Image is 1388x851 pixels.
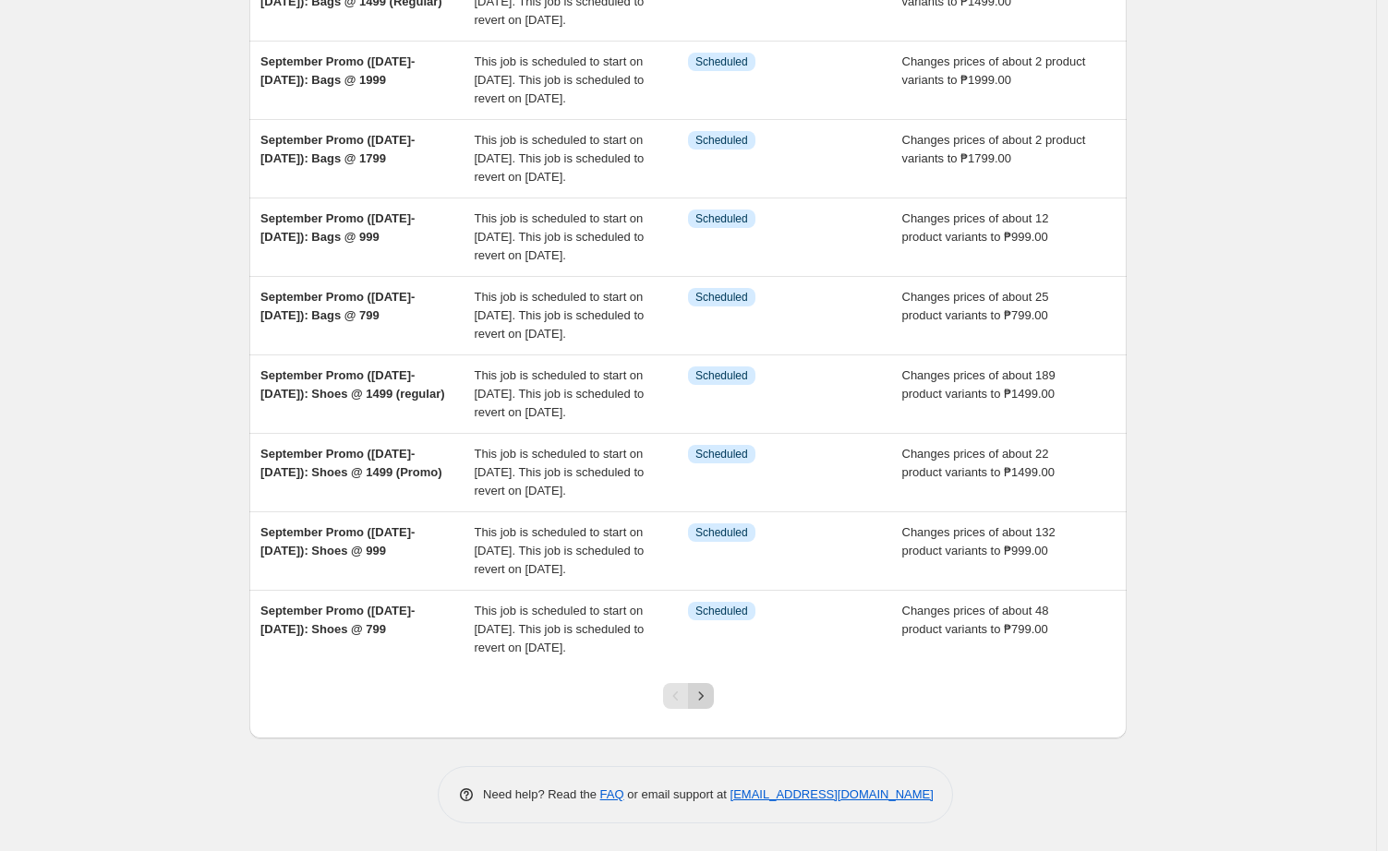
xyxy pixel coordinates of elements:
[695,133,748,148] span: Scheduled
[475,54,645,105] span: This job is scheduled to start on [DATE]. This job is scheduled to revert on [DATE].
[475,525,645,576] span: This job is scheduled to start on [DATE]. This job is scheduled to revert on [DATE].
[695,290,748,305] span: Scheduled
[260,211,415,244] span: September Promo ([DATE]-[DATE]): Bags @ 999
[260,290,415,322] span: September Promo ([DATE]-[DATE]): Bags @ 799
[600,787,624,801] a: FAQ
[475,604,645,654] span: This job is scheduled to start on [DATE]. This job is scheduled to revert on [DATE].
[902,211,1049,244] span: Changes prices of about 12 product variants to ₱999.00
[730,787,934,801] a: [EMAIL_ADDRESS][DOMAIN_NAME]
[260,447,442,479] span: September Promo ([DATE]-[DATE]): Shoes @ 1499 (Promo)
[695,447,748,461] span: Scheduled
[902,368,1056,401] span: Changes prices of about 189 product variants to ₱1499.00
[260,368,445,401] span: September Promo ([DATE]-[DATE]): Shoes @ 1499 (regular)
[695,54,748,69] span: Scheduled
[260,604,415,636] span: September Promo ([DATE]-[DATE]): Shoes @ 799
[902,447,1056,479] span: Changes prices of about 22 product variants to ₱1499.00
[483,787,600,801] span: Need help? Read the
[260,54,415,87] span: September Promo ([DATE]-[DATE]): Bags @ 1999
[475,211,645,262] span: This job is scheduled to start on [DATE]. This job is scheduled to revert on [DATE].
[260,133,415,165] span: September Promo ([DATE]-[DATE]): Bags @ 1799
[624,787,730,801] span: or email support at
[902,290,1049,322] span: Changes prices of about 25 product variants to ₱799.00
[260,525,415,557] span: September Promo ([DATE]-[DATE]): Shoes @ 999
[902,54,1086,87] span: Changes prices of about 2 product variants to ₱1999.00
[475,133,645,184] span: This job is scheduled to start on [DATE]. This job is scheduled to revert on [DATE].
[695,525,748,540] span: Scheduled
[902,133,1086,165] span: Changes prices of about 2 product variants to ₱1799.00
[902,525,1056,557] span: Changes prices of about 132 product variants to ₱999.00
[695,604,748,618] span: Scheduled
[695,368,748,383] span: Scheduled
[475,290,645,341] span: This job is scheduled to start on [DATE]. This job is scheduled to revert on [DATE].
[475,447,645,497] span: This job is scheduled to start on [DATE]. This job is scheduled to revert on [DATE].
[902,604,1049,636] span: Changes prices of about 48 product variants to ₱799.00
[688,683,714,709] button: Next
[663,683,714,709] nav: Pagination
[475,368,645,419] span: This job is scheduled to start on [DATE]. This job is scheduled to revert on [DATE].
[695,211,748,226] span: Scheduled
